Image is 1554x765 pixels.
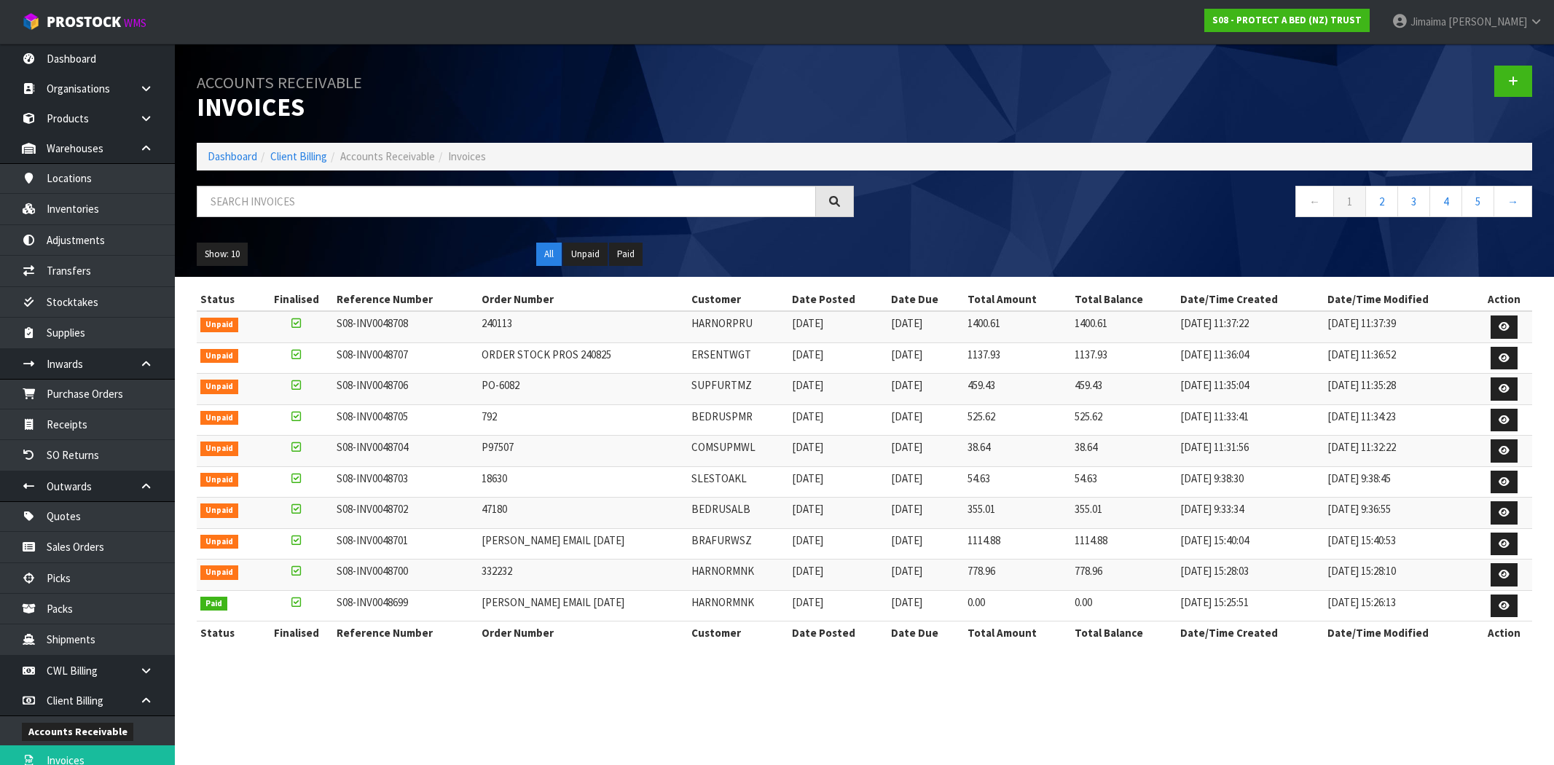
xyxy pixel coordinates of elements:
td: S08-INV0048708 [333,311,478,342]
td: 1400.61 [1071,311,1177,342]
td: [DATE] [887,404,964,436]
th: Total Balance [1071,621,1177,645]
th: Customer [688,621,788,645]
a: S08 - PROTECT A BED (NZ) TRUST [1204,9,1370,32]
td: [DATE] [788,466,887,498]
th: Reference Number [333,621,478,645]
th: Reference Number [333,288,478,311]
td: [DATE] 11:33:41 [1177,404,1324,436]
span: Unpaid [200,442,238,456]
th: Customer [688,288,788,311]
td: S08-INV0048707 [333,342,478,374]
td: [DATE] [788,498,887,529]
th: Date Due [887,288,964,311]
td: BEDRUSPMR [688,404,788,436]
button: Show: 10 [197,243,248,266]
td: 355.01 [1071,498,1177,529]
td: S08-INV0048700 [333,560,478,591]
a: 2 [1365,186,1398,217]
td: [DATE] 15:40:04 [1177,528,1324,560]
td: COMSUPMWL [688,436,788,467]
a: Dashboard [208,149,257,163]
td: [DATE] 11:36:52 [1324,342,1476,374]
td: [DATE] 11:37:22 [1177,311,1324,342]
td: [DATE] 15:26:13 [1324,590,1476,621]
th: Total Balance [1071,288,1177,311]
td: 778.96 [1071,560,1177,591]
td: HARNORMNK [688,590,788,621]
td: SUPFURTMZ [688,374,788,405]
span: Paid [200,597,227,611]
small: Accounts Receivable [197,72,362,93]
td: [DATE] 9:38:45 [1324,466,1476,498]
span: Unpaid [200,380,238,394]
td: 459.43 [964,374,1071,405]
small: WMS [124,16,146,30]
td: 0.00 [1071,590,1177,621]
a: 1 [1333,186,1366,217]
td: 792 [478,404,688,436]
td: 1114.88 [964,528,1071,560]
td: 47180 [478,498,688,529]
span: Unpaid [200,318,238,332]
strong: S08 - PROTECT A BED (NZ) TRUST [1212,14,1362,26]
td: [DATE] 9:38:30 [1177,466,1324,498]
td: S08-INV0048699 [333,590,478,621]
td: BRAFURWSZ [688,528,788,560]
td: [DATE] [788,342,887,374]
img: cube-alt.png [22,12,40,31]
th: Finalised [259,621,333,645]
a: → [1494,186,1532,217]
td: [DATE] 15:28:03 [1177,560,1324,591]
a: 4 [1429,186,1462,217]
td: 54.63 [964,466,1071,498]
td: [DATE] [887,590,964,621]
td: [PERSON_NAME] EMAIL [DATE] [478,528,688,560]
td: 525.62 [964,404,1071,436]
th: Finalised [259,288,333,311]
td: [DATE] 11:35:04 [1177,374,1324,405]
span: Unpaid [200,565,238,580]
span: Unpaid [200,503,238,518]
button: Unpaid [563,243,608,266]
td: ERSENTWGT [688,342,788,374]
span: Accounts Receivable [340,149,435,163]
td: [DATE] [788,560,887,591]
td: 1114.88 [1071,528,1177,560]
td: [DATE] [887,374,964,405]
td: HARNORMNK [688,560,788,591]
th: Date/Time Created [1177,621,1324,645]
td: [DATE] [887,311,964,342]
td: [DATE] 11:32:22 [1324,436,1476,467]
td: [PERSON_NAME] EMAIL [DATE] [478,590,688,621]
td: [DATE] [788,436,887,467]
td: 38.64 [964,436,1071,467]
td: 0.00 [964,590,1071,621]
span: Invoices [448,149,486,163]
span: Accounts Receivable [22,723,133,741]
td: 38.64 [1071,436,1177,467]
button: Paid [609,243,643,266]
td: [DATE] 15:40:53 [1324,528,1476,560]
td: [DATE] 9:33:34 [1177,498,1324,529]
span: Unpaid [200,473,238,487]
span: ProStock [47,12,121,31]
span: Unpaid [200,411,238,425]
td: S08-INV0048704 [333,436,478,467]
td: [DATE] 9:36:55 [1324,498,1476,529]
th: Date/Time Modified [1324,621,1476,645]
td: 18630 [478,466,688,498]
th: Order Number [478,621,688,645]
th: Status [197,621,259,645]
nav: Page navigation [876,186,1533,221]
td: [DATE] 11:34:23 [1324,404,1476,436]
td: S08-INV0048701 [333,528,478,560]
td: [DATE] [887,466,964,498]
td: 525.62 [1071,404,1177,436]
td: 1400.61 [964,311,1071,342]
td: 332232 [478,560,688,591]
a: 3 [1397,186,1430,217]
button: All [536,243,562,266]
input: Search invoices [197,186,816,217]
td: S08-INV0048705 [333,404,478,436]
